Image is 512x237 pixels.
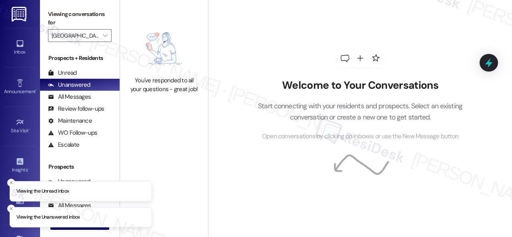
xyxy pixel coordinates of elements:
p: Viewing the Unanswered inbox [16,214,80,221]
span: • [29,127,30,132]
div: Escalate [48,141,79,149]
span: • [36,88,37,93]
div: Unread [48,69,77,77]
img: empty-state [132,25,196,73]
span: • [28,166,29,171]
button: Close toast [7,179,15,187]
div: Review follow-ups [48,105,104,113]
div: Unanswered [48,81,90,89]
button: Close toast [7,205,15,213]
div: Prospects + Residents [40,54,120,62]
div: All Messages [48,93,91,101]
label: Viewing conversations for [48,8,112,29]
img: ResiDesk Logo [12,7,28,22]
input: All communities [52,29,99,42]
div: WO Follow-ups [48,129,97,137]
a: Buildings [4,194,36,215]
a: Inbox [4,37,36,58]
p: Start connecting with your residents and prospects. Select an existing conversation or create a n... [246,100,475,123]
span: Open conversations by clicking on inboxes or use the New Message button [262,131,458,141]
div: Maintenance [48,117,92,125]
div: Prospects [40,163,120,171]
p: Viewing the Unread inbox [16,188,69,195]
a: Insights • [4,155,36,176]
div: You've responded to all your questions - great job! [129,76,199,94]
i:  [103,32,107,39]
a: Site Visit • [4,116,36,137]
h2: Welcome to Your Conversations [246,79,475,92]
